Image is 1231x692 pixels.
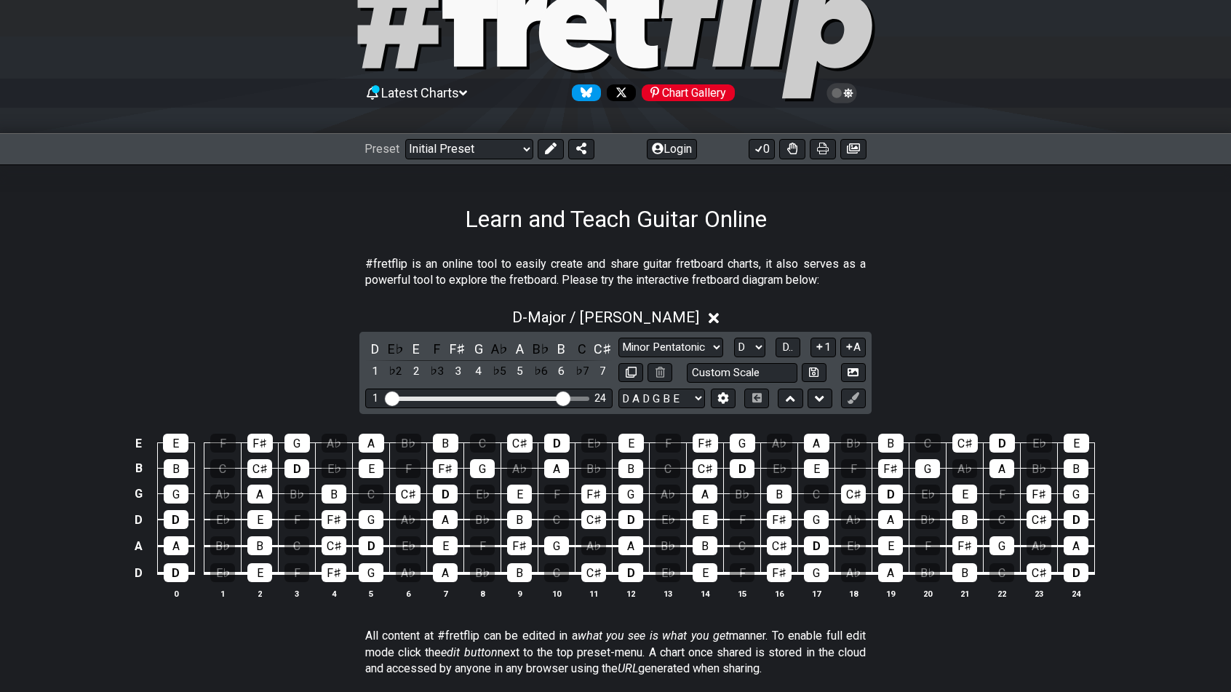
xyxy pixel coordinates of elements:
[407,362,426,381] div: toggle scale degree
[538,139,564,159] button: Edit Preset
[878,563,903,582] div: A
[322,485,346,504] div: B
[396,459,421,478] div: F
[810,338,835,357] button: 1
[407,339,426,359] div: toggle pitch class
[618,485,643,504] div: G
[1064,563,1088,582] div: D
[730,536,754,555] div: C
[365,339,384,359] div: toggle pitch class
[581,485,606,504] div: F♯
[915,536,940,555] div: F
[164,485,188,504] div: G
[878,510,903,529] div: A
[210,510,235,529] div: E♭
[284,485,309,504] div: B♭
[947,586,984,601] th: 21
[841,485,866,504] div: C♯
[730,434,755,453] div: G
[989,485,1014,504] div: F
[322,434,347,453] div: A♭
[433,563,458,582] div: A
[804,510,829,529] div: G
[647,139,697,159] button: Login
[164,510,188,529] div: D
[130,559,148,586] td: D
[841,459,866,478] div: F
[284,536,309,555] div: C
[693,536,717,555] div: B
[552,339,571,359] div: toggle pitch class
[552,362,571,381] div: toggle scale degree
[247,563,272,582] div: E
[1027,434,1052,453] div: E♭
[693,434,718,453] div: F♯
[130,506,148,533] td: D
[618,389,705,408] select: Tuning
[544,536,569,555] div: G
[581,536,606,555] div: A♭
[381,85,459,100] span: Latest Charts
[767,536,792,555] div: C♯
[767,459,792,478] div: E♭
[915,510,940,529] div: B♭
[578,629,730,643] em: what you see is what you get
[130,533,148,560] td: A
[544,563,569,582] div: C
[693,459,717,478] div: C♯
[373,392,378,405] div: 1
[804,563,829,582] div: G
[834,87,850,100] span: Toggle light / dark theme
[359,459,383,478] div: E
[618,536,643,555] div: A
[730,485,754,504] div: B♭
[952,459,977,478] div: A♭
[365,256,866,289] p: #fretflip is an online tool to easily create and share guitar fretboard charts, it also serves as...
[613,586,650,601] th: 12
[808,389,832,408] button: Move down
[636,84,735,101] a: #fretflip at Pinterest
[164,459,188,478] div: B
[952,485,977,504] div: E
[568,139,594,159] button: Share Preset
[284,459,309,478] div: D
[841,563,866,582] div: A♭
[779,139,805,159] button: Toggle Dexterity for all fretkits
[501,586,538,601] th: 9
[730,563,754,582] div: F
[656,434,681,453] div: F
[915,434,941,453] div: C
[952,434,978,453] div: C♯
[284,510,309,529] div: F
[242,586,279,601] th: 2
[989,434,1015,453] div: D
[581,459,606,478] div: B♭
[507,536,532,555] div: F♯
[1027,563,1051,582] div: C♯
[544,459,569,478] div: A
[778,389,802,408] button: Move up
[724,586,761,601] th: 15
[396,510,421,529] div: A♭
[322,459,346,478] div: E♭
[470,485,495,504] div: E♭
[490,362,509,381] div: toggle scale degree
[1021,586,1058,601] th: 23
[989,510,1014,529] div: C
[804,536,829,555] div: D
[405,139,533,159] select: Preset
[744,389,769,408] button: Toggle horizontal chord view
[511,362,530,381] div: toggle scale degree
[1027,485,1051,504] div: F♯
[618,661,638,675] em: URL
[396,536,421,555] div: E♭
[507,510,532,529] div: B
[365,389,613,408] div: Visible fret range
[157,586,194,601] th: 0
[841,434,867,453] div: B♭
[840,139,867,159] button: Create image
[396,563,421,582] div: A♭
[448,362,467,381] div: toggle scale degree
[507,434,533,453] div: C♯
[433,485,458,504] div: D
